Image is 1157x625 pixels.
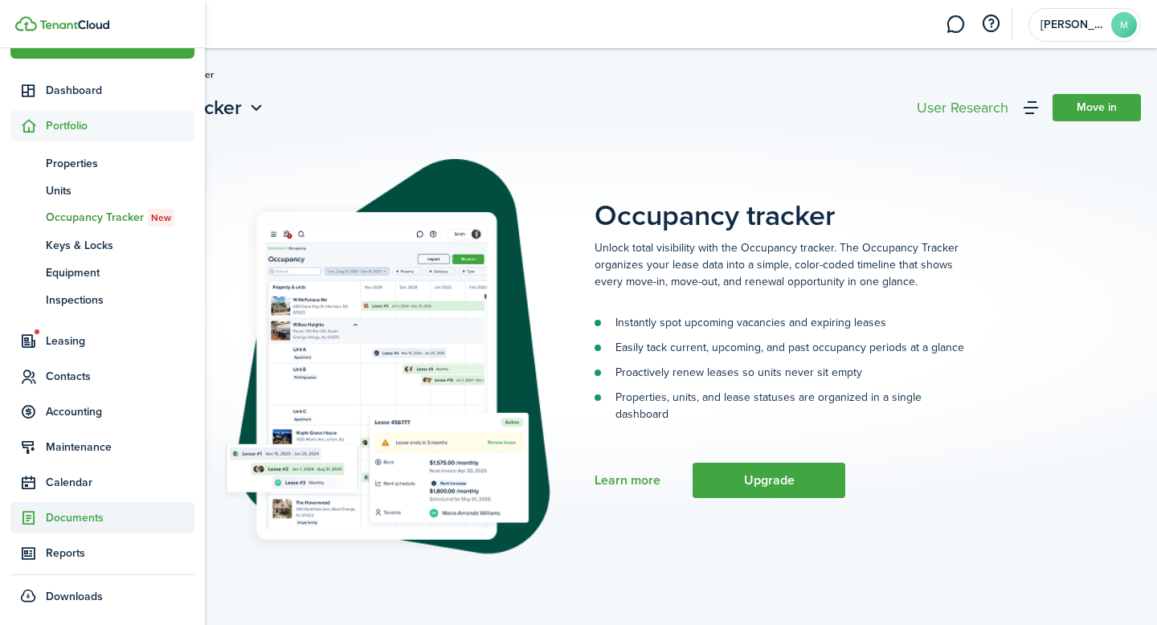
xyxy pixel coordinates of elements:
span: Create New [65,38,123,49]
placeholder-page-title: Occupancy tracker [595,159,1141,232]
avatar-text: M [1111,12,1137,38]
img: TenantCloud [15,16,37,31]
li: Instantly spot upcoming vacancies and expiring leases [595,314,964,331]
span: Mitchell [1040,19,1105,31]
li: Properties, units, and lease statuses are organized in a single dashboard [595,389,964,423]
span: Properties [46,155,194,172]
span: Documents [46,509,194,526]
a: Equipment [10,259,194,286]
a: Learn more [595,473,660,488]
li: Proactively renew leases so units never sit empty [595,364,964,381]
button: User Research [913,96,1012,119]
span: Equipment [46,264,194,281]
span: Units [46,182,194,199]
span: Contacts [46,368,194,385]
a: Keys & Locks [10,231,194,259]
a: Reports [10,537,194,569]
a: Messaging [940,4,971,45]
span: Portfolio [46,117,194,134]
button: Open resource center [977,10,1004,38]
span: Downloads [46,588,103,605]
span: New [151,210,171,225]
span: Reports [46,545,194,562]
a: Occupancy TrackerNew [10,204,194,231]
span: Leasing [46,333,194,349]
img: TenantCloud [39,20,109,30]
a: Dashboard [10,75,194,106]
p: Unlock total visibility with the Occupancy tracker. The Occupancy Tracker organizes your lease da... [595,239,964,290]
a: Properties [10,149,194,177]
div: User Research [917,100,1008,115]
span: Keys & Locks [46,237,194,254]
a: Units [10,177,194,204]
img: Subscription stub [221,159,550,557]
li: Easily tack current, upcoming, and past occupancy periods at a glance [595,339,964,356]
a: Move in [1053,94,1141,121]
span: Inspections [46,292,194,308]
span: Dashboard [46,82,194,99]
span: Maintenance [46,439,194,455]
span: Occupancy Tracker [46,209,194,227]
span: Calendar [46,474,194,491]
a: Inspections [10,286,194,313]
button: Upgrade [693,463,845,498]
span: Accounting [46,403,194,420]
